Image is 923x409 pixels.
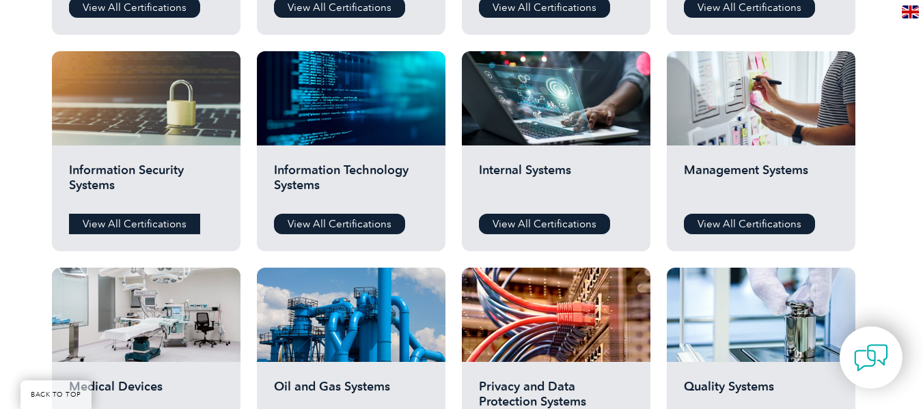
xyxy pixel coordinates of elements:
[69,163,223,203] h2: Information Security Systems
[479,163,633,203] h2: Internal Systems
[902,5,919,18] img: en
[69,214,200,234] a: View All Certifications
[274,214,405,234] a: View All Certifications
[274,163,428,203] h2: Information Technology Systems
[684,214,815,234] a: View All Certifications
[854,341,888,375] img: contact-chat.png
[20,380,92,409] a: BACK TO TOP
[684,163,838,203] h2: Management Systems
[479,214,610,234] a: View All Certifications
